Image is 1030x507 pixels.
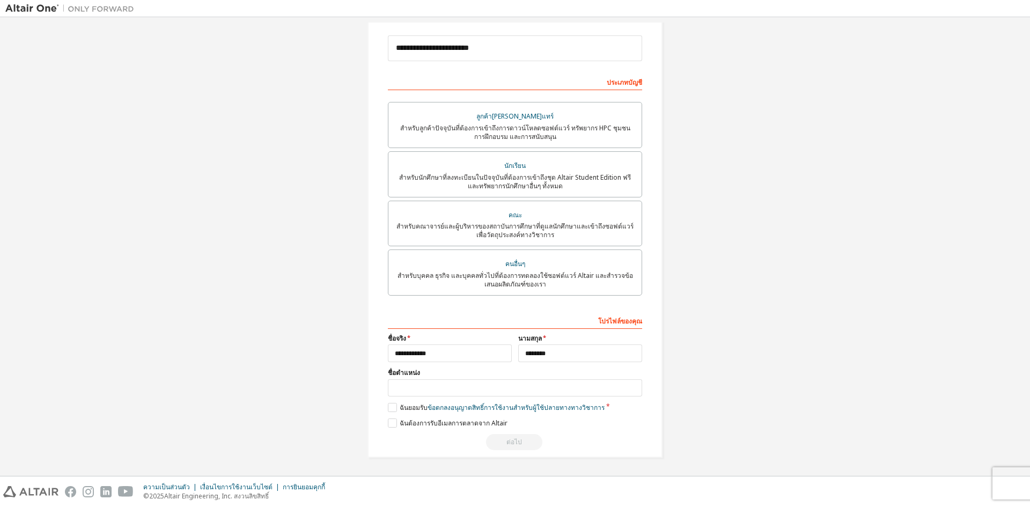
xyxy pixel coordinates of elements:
[518,334,542,343] font: นามสกุล
[5,3,139,14] img: อัลแทร์วัน
[399,173,631,190] font: สำหรับนักศึกษาที่ลงทะเบียนในปัจจุบันที่ต้องการเข้าถึงชุด Altair Student Edition ฟรีและทรัพยากรนัก...
[509,210,522,219] font: คณะ
[164,491,269,501] font: Altair Engineering, Inc. สงวนลิขสิทธิ์
[476,112,554,121] font: ลูกค้า[PERSON_NAME]แทร์
[400,403,428,412] font: ฉันยอมรับ
[200,482,273,491] font: เงื่อนไขการใช้งานเว็บไซต์
[400,418,507,428] font: ฉันต้องการรับอีเมลการตลาดจาก Altair
[283,482,325,491] font: การยินยอมคุกกี้
[388,334,406,343] font: ชื่อจริง
[400,123,630,141] font: สำหรับลูกค้าปัจจุบันที่ต้องการเข้าถึงการดาวน์โหลดซอฟต์แวร์ ทรัพยากร HPC ชุมชน การฝึกอบรม และการสน...
[398,271,633,289] font: สำหรับบุคคล ธุรกิจ และบุคคลทั่วไปที่ต้องการทดลองใช้ซอฟต์แวร์ Altair และสำรวจข้อเสนอผลิตภัณฑ์ของเรา
[505,259,525,268] font: คนอื่นๆ
[607,78,642,87] font: ประเภทบัญชี
[143,491,149,501] font: ©
[65,486,76,497] img: facebook.svg
[118,486,134,497] img: youtube.svg
[388,434,642,450] div: อ่านและยอมรับ EULA เพื่อดำเนินการต่อ
[428,403,571,412] font: ข้อตกลงอนุญาตสิทธิ์การใช้งานสำหรับผู้ใช้ปลายทาง
[598,317,642,326] font: โปรไฟล์ของคุณ
[571,403,605,412] font: ทางวิชาการ
[3,486,58,497] img: altair_logo.svg
[149,491,164,501] font: 2025
[396,222,634,239] font: สำหรับคณาจารย์และผู้บริหารของสถาบันการศึกษาที่ดูแลนักศึกษาและเข้าถึงซอฟต์แวร์เพื่อวัตถุประสงค์ทาง...
[143,482,190,491] font: ความเป็นส่วนตัว
[504,161,526,170] font: นักเรียน
[83,486,94,497] img: instagram.svg
[100,486,112,497] img: linkedin.svg
[388,368,420,377] font: ชื่อตำแหน่ง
